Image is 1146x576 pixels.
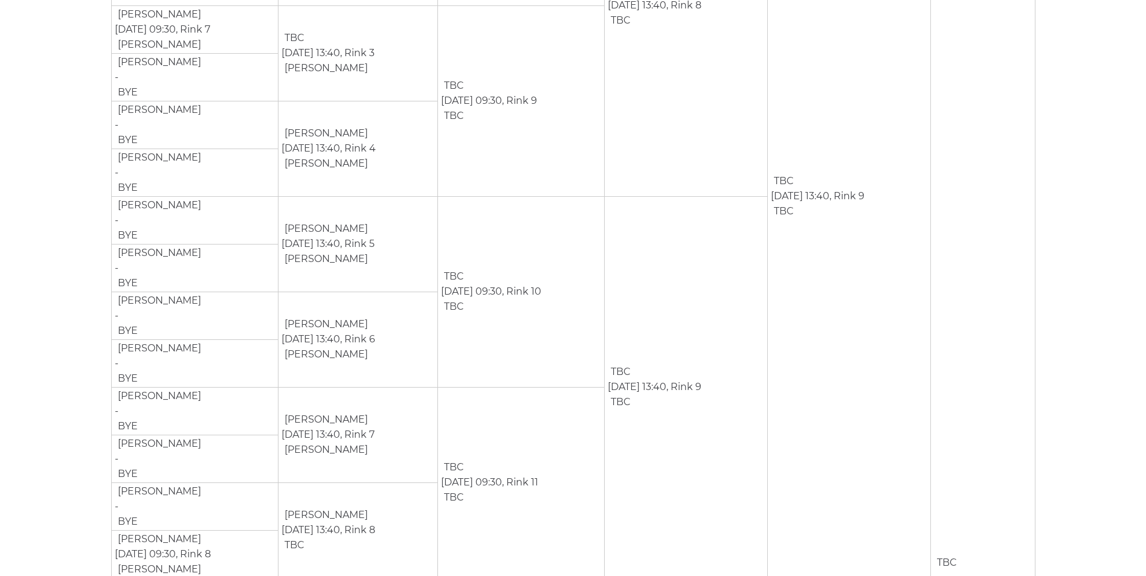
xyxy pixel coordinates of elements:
td: - [111,339,278,387]
td: TBC [282,537,305,553]
td: [PERSON_NAME] [115,245,202,261]
td: [DATE] 13:40, Rink 5 [278,196,437,292]
td: TBC [441,299,465,315]
td: [PERSON_NAME] [115,436,202,452]
td: BYE [115,466,138,482]
td: TBC [771,173,794,189]
td: [PERSON_NAME] [115,102,202,118]
td: [PERSON_NAME] [282,347,369,362]
td: BYE [115,418,138,434]
td: TBC [441,490,465,505]
td: BYE [115,514,138,530]
td: [PERSON_NAME] [115,37,202,53]
td: [PERSON_NAME] [115,7,202,22]
td: BYE [115,275,138,291]
td: [PERSON_NAME] [115,197,202,213]
td: [DATE] 13:40, Rink 3 [278,5,437,101]
td: TBC [441,108,465,124]
td: [DATE] 09:30, Rink 10 [437,196,604,387]
td: BYE [115,180,138,196]
td: [PERSON_NAME] [282,60,369,76]
td: TBC [441,459,465,475]
td: [PERSON_NAME] [115,293,202,309]
td: TBC [608,394,631,410]
td: TBC [771,203,794,219]
td: [PERSON_NAME] [282,156,369,171]
td: TBC [608,13,631,28]
td: [PERSON_NAME] [282,412,369,427]
td: - [111,387,278,435]
td: [PERSON_NAME] [282,221,369,237]
td: [PERSON_NAME] [282,507,369,523]
td: [PERSON_NAME] [115,531,202,547]
td: [PERSON_NAME] [282,251,369,267]
td: [DATE] 09:30, Rink 7 [111,5,278,53]
td: BYE [115,371,138,386]
td: [DATE] 13:40, Rink 6 [278,292,437,387]
td: [PERSON_NAME] [282,126,369,141]
td: BYE [115,85,138,100]
td: TBC [934,555,958,571]
td: - [111,101,278,149]
td: - [111,292,278,339]
td: [PERSON_NAME] [115,150,202,165]
td: BYE [115,228,138,243]
td: [PERSON_NAME] [282,442,369,458]
td: [PERSON_NAME] [115,341,202,356]
td: BYE [115,323,138,339]
td: - [111,244,278,292]
td: - [111,435,278,482]
td: [DATE] 09:30, Rink 9 [437,5,604,196]
td: [PERSON_NAME] [115,388,202,404]
td: - [111,53,278,101]
td: TBC [282,30,305,46]
td: BYE [115,132,138,148]
td: [PERSON_NAME] [282,316,369,332]
td: - [111,482,278,530]
td: [PERSON_NAME] [115,54,202,70]
td: - [111,196,278,244]
td: [PERSON_NAME] [115,484,202,499]
td: TBC [441,78,465,94]
td: TBC [608,364,631,380]
td: [DATE] 13:40, Rink 7 [278,387,437,482]
td: [DATE] 13:40, Rink 4 [278,101,437,196]
td: TBC [441,269,465,284]
td: - [111,149,278,196]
